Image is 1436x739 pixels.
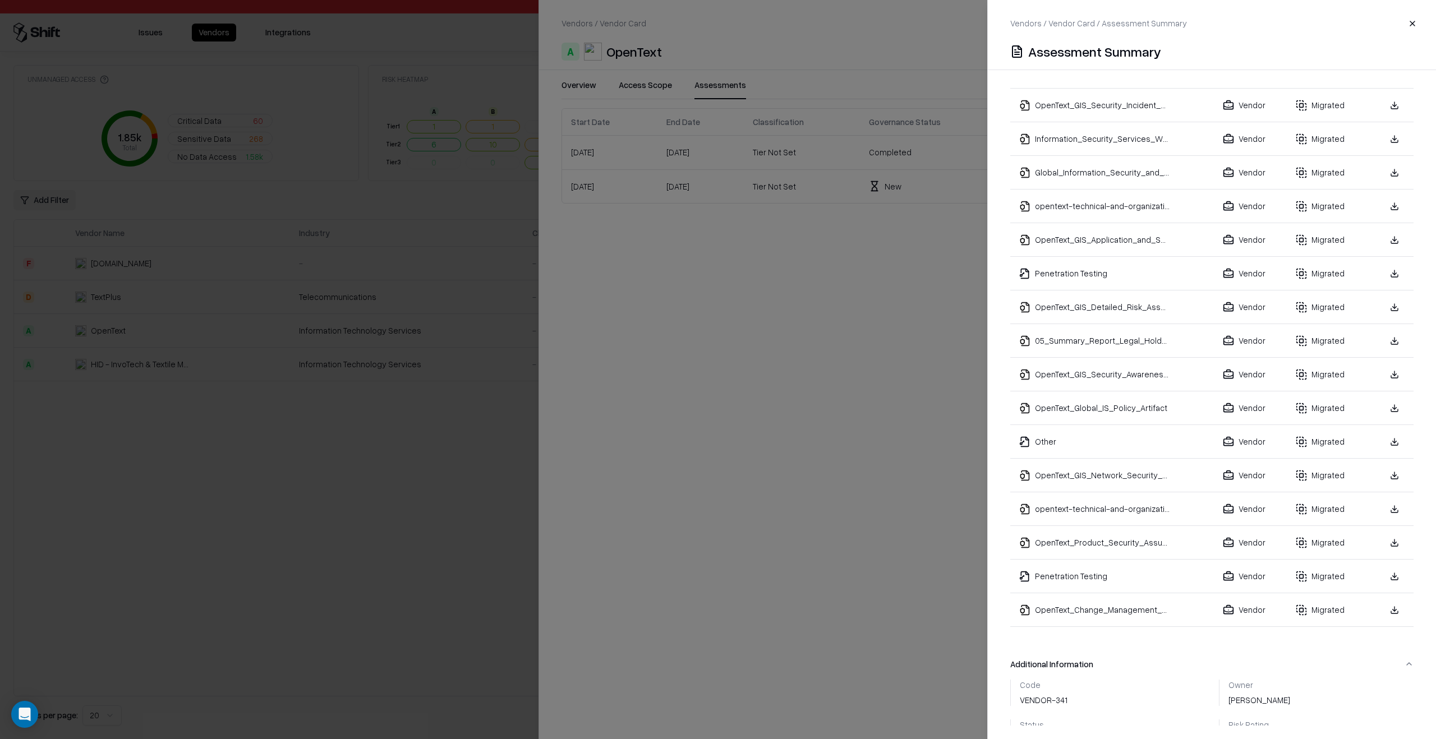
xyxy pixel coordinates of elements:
[1035,335,1170,347] button: 05_Summary_Report_Legal_Hold_Notification_20250701_BauschLomb
[1020,680,1067,690] div: Code
[1223,604,1278,616] div: Vendor
[1223,99,1278,111] div: Vendor
[1228,719,1269,729] div: Risk Rating
[1296,133,1359,145] div: Migrated
[1035,267,1107,279] button: Penetration Testing
[1228,680,1290,690] div: Owner
[1035,469,1170,481] button: OpenText_GIS_Network_Security_Policy_Artifact
[1296,167,1359,178] div: Migrated
[1010,649,1414,679] button: Additional Information
[1296,301,1359,313] div: Migrated
[1223,335,1278,347] div: Vendor
[1296,436,1359,447] div: Migrated
[1020,680,1067,706] div: VENDOR-341
[1296,604,1359,616] div: Migrated
[1035,503,1170,515] button: opentext-technical-and-organizational-measures-en_1
[1296,570,1359,582] div: Migrated
[1020,719,1100,729] div: Status
[1296,200,1359,212] div: Migrated
[1035,167,1170,178] button: Global_Information_Security_and_Privacy__Org_Chart
[1223,200,1278,212] div: Vendor
[1223,503,1278,515] div: Vendor
[1035,537,1170,548] button: OpenText_Product_Security_Assurance_Program_Overview
[1296,234,1359,246] div: Migrated
[1296,368,1359,380] div: Migrated
[1035,133,1170,145] button: Information_Security_Services_Whitepaper
[1035,99,1170,111] button: OpenText_GIS_Security_Incident_Response_Procedure_Artifact
[1296,503,1359,515] div: Migrated
[1223,402,1278,414] div: Vendor
[1035,200,1170,212] button: opentext-technical-and-organizational-measures-en
[1296,99,1359,111] div: Migrated
[1035,301,1170,313] button: OpenText_GIS_Detailed_Risk_Assessment_of_Third_Party_Service_Providers_Process_Artifact
[1035,234,1170,246] button: OpenText_GIS_Application_and_Systems_Security_Requirements_Standard_Artifact
[1228,680,1290,706] div: [PERSON_NAME]
[1296,267,1359,279] div: Migrated
[1223,167,1278,178] div: Vendor
[1035,604,1170,616] button: OpenText_Change_Management_Policy_Artifiact
[1223,537,1278,548] div: Vendor
[1223,133,1278,145] div: Vendor
[1296,537,1359,548] div: Migrated
[1035,402,1167,414] button: OpenText_Global_IS_Policy_Artifact
[1035,368,1170,380] button: OpenText_GIS_Security_Awareness_Training_Outline
[1035,570,1107,582] button: Penetration Testing
[1223,469,1278,481] div: Vendor
[1028,43,1161,61] div: Assessment Summary
[1296,402,1359,414] div: Migrated
[1223,234,1278,246] div: Vendor
[1223,570,1278,582] div: Vendor
[1010,17,1187,29] p: Vendors / Vendor Card / Assessment Summary
[1223,301,1278,313] div: Vendor
[1035,436,1056,447] button: Other
[1223,436,1278,447] div: Vendor
[1296,335,1359,347] div: Migrated
[1223,267,1278,279] div: Vendor
[1296,469,1359,481] div: Migrated
[1223,368,1278,380] div: Vendor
